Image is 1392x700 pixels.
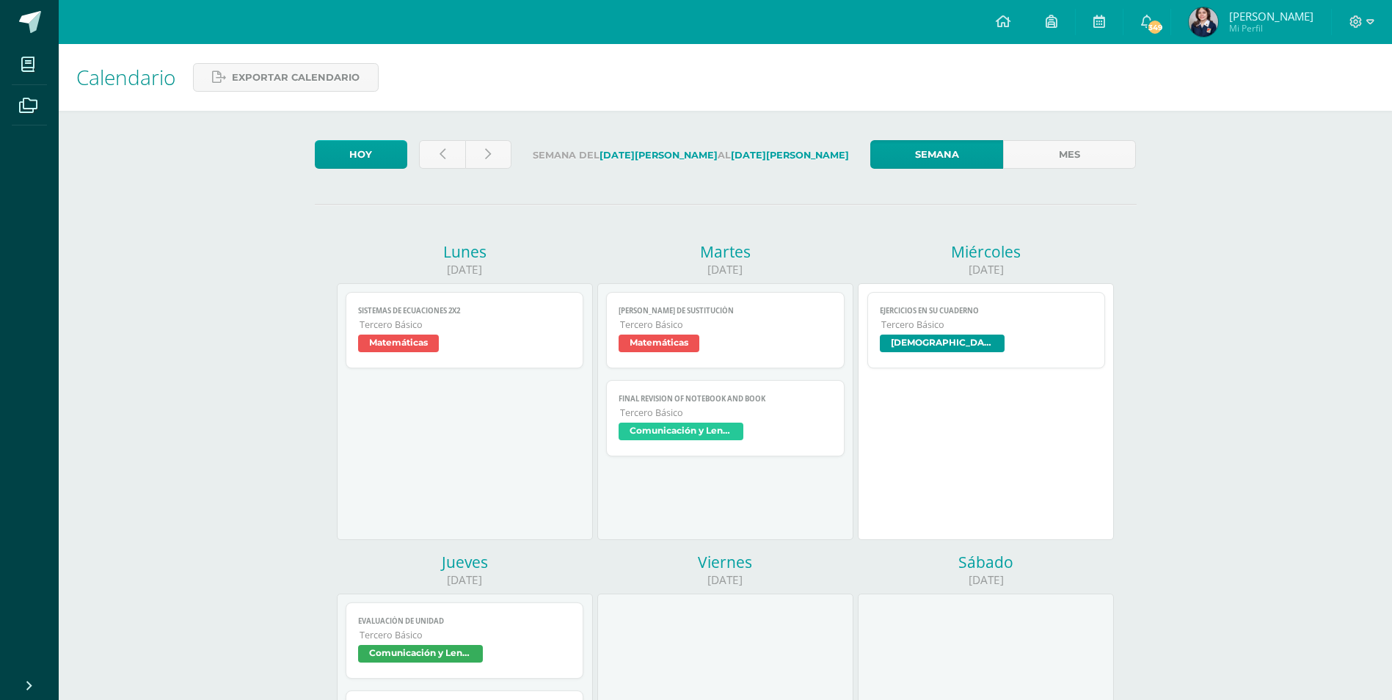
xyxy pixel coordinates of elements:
span: Tercero Básico [360,629,572,641]
a: Mes [1003,140,1136,169]
span: [PERSON_NAME] [1229,9,1313,23]
span: Tercero Básico [881,318,1093,331]
a: Sistemas de Ecuaciones 2x2Tercero BásicoMatemáticas [346,292,584,368]
span: Calendario [76,63,175,91]
strong: [DATE][PERSON_NAME] [600,150,718,161]
div: Lunes [337,241,593,262]
label: Semana del al [523,140,859,170]
div: [DATE] [597,262,853,277]
span: Tercero Básico [360,318,572,331]
a: Semana [870,140,1003,169]
a: Evaluación de unidadTercero BásicoComunicación y Lenguaje, Idioma Español [346,602,584,679]
a: Final revision of notebook and bookTercero BásicoComunicación y Lenguaje Idioma Extranjero Inglés [606,380,845,456]
span: Matemáticas [358,335,439,352]
div: [DATE] [337,572,593,588]
a: Exportar calendario [193,63,379,92]
img: 3488321ffb3afc7b9791807407233faa.png [1189,7,1218,37]
div: [DATE] [858,572,1114,588]
span: Comunicación y Lenguaje Idioma Extranjero Inglés [619,423,743,440]
span: 349 [1147,19,1163,35]
span: Tercero Básico [620,406,832,419]
span: Mi Perfil [1229,22,1313,34]
span: Sistemas de Ecuaciones 2x2 [358,306,572,316]
div: Martes [597,241,853,262]
span: [PERSON_NAME] de Sustitución [619,306,832,316]
div: Viernes [597,552,853,572]
span: Final revision of notebook and book [619,394,832,404]
a: [PERSON_NAME] de SustituciónTercero BásicoMatemáticas [606,292,845,368]
span: Exportar calendario [232,64,360,91]
span: Matemáticas [619,335,699,352]
div: Jueves [337,552,593,572]
div: [DATE] [858,262,1114,277]
strong: [DATE][PERSON_NAME] [731,150,849,161]
a: Hoy [315,140,407,169]
div: [DATE] [337,262,593,277]
a: Ejercicios en su cuadernoTercero Básico[DEMOGRAPHIC_DATA] [867,292,1106,368]
span: Tercero Básico [620,318,832,331]
span: Evaluación de unidad [358,616,572,626]
div: [DATE] [597,572,853,588]
span: Comunicación y Lenguaje, Idioma Español [358,645,483,663]
div: Sábado [858,552,1114,572]
span: [DEMOGRAPHIC_DATA] [880,335,1005,352]
span: Ejercicios en su cuaderno [880,306,1093,316]
div: Miércoles [858,241,1114,262]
